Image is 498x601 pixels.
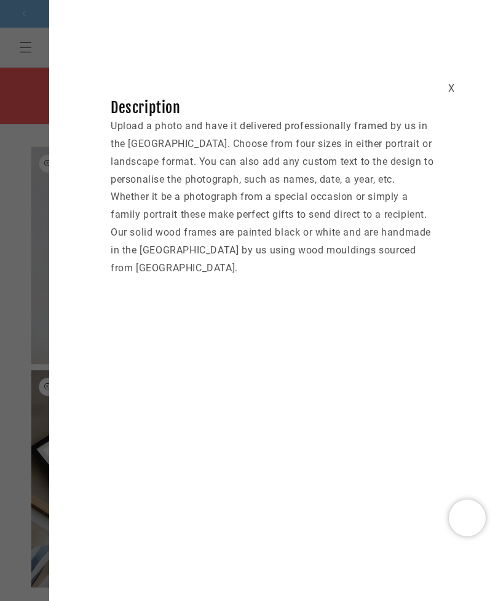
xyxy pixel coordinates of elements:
[111,191,427,220] span: Whether it be a photograph from a special occasion or simply a family portrait these make perfect...
[111,120,433,185] span: Upload a photo and have it delivered professionally framed by us in the [GEOGRAPHIC_DATA]. Choose...
[111,226,431,274] span: Our solid wood frames are painted black or white and are handmade in the [GEOGRAPHIC_DATA] by us ...
[448,80,455,98] div: X
[111,98,437,117] h2: Description
[449,500,486,536] iframe: Chatra live chat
